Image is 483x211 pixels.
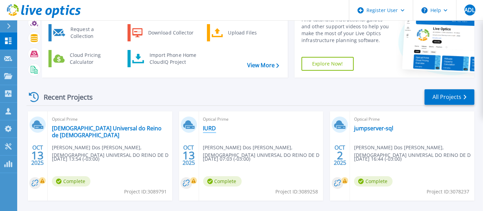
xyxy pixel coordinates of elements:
div: Request a Collection [67,26,117,40]
a: Explore Now! [301,57,354,71]
span: Complete [203,176,242,187]
span: Optical Prime [203,115,319,123]
span: ADL [464,7,475,13]
span: Project ID: 3089791 [124,188,167,195]
div: Upload Files [225,26,276,40]
span: [DATE] 16:44 (-03:00) [354,155,402,163]
span: [PERSON_NAME] Dos [PERSON_NAME] , [DEMOGRAPHIC_DATA] UNIVERSAL DO REINO DE D [52,144,172,159]
div: Import Phone Home CloudIQ Project [146,52,200,66]
span: Project ID: 3089258 [275,188,318,195]
div: Download Collector [145,26,197,40]
a: Request a Collection [48,24,119,41]
a: Cloud Pricing Calculator [48,50,119,67]
div: OCT 2025 [333,143,347,168]
div: Recent Projects [26,89,102,105]
span: [DATE] 13:54 (-03:00) [52,155,99,163]
div: OCT 2025 [31,143,44,168]
span: Complete [52,176,90,187]
span: [DATE] 07:03 (-03:00) [203,155,251,163]
span: Complete [354,176,393,187]
a: IURD [203,125,216,132]
span: 13 [183,152,195,158]
span: 2 [337,152,343,158]
a: Upload Files [207,24,277,41]
span: Optical Prime [354,115,470,123]
span: Project ID: 3078237 [427,188,469,195]
span: Optical Prime [52,115,168,123]
span: 13 [31,152,44,158]
div: Cloud Pricing Calculator [66,52,117,66]
a: All Projects [425,89,474,105]
div: Find tutorials, instructional guides and other support videos to help you make the most of your L... [301,16,391,44]
span: [PERSON_NAME] Dos [PERSON_NAME] , [DEMOGRAPHIC_DATA] UNIVERSAL DO REINO DE D [354,144,474,159]
a: Download Collector [128,24,198,41]
div: OCT 2025 [182,143,195,168]
span: [PERSON_NAME] Dos [PERSON_NAME] , [DEMOGRAPHIC_DATA] UNIVERSAL DO REINO DE D [203,144,323,159]
a: [DEMOGRAPHIC_DATA] Universal do Reino de [DEMOGRAPHIC_DATA] [52,125,168,139]
a: jumpserver-sql [354,125,393,132]
a: View More [247,62,279,69]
